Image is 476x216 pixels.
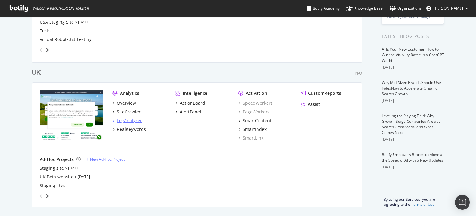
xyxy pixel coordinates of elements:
img: www.golfbreaks.com/en-gb/ [40,90,103,140]
div: Organizations [390,5,421,11]
div: Assist [308,101,320,108]
a: Overview [112,100,136,106]
a: AI Is Your New Customer: How to Win the Visibility Battle in a ChatGPT World [382,47,444,63]
div: New Ad-Hoc Project [90,157,125,162]
div: Botify Academy [307,5,340,11]
div: Intelligence [183,90,207,96]
a: [DATE] [68,165,80,171]
a: SmartIndex [238,126,267,132]
a: Terms of Use [411,202,434,207]
a: SmartContent [238,117,271,124]
div: Activation [246,90,267,96]
div: SiteCrawler [117,109,141,115]
div: Pro [355,71,362,76]
span: Welcome back, [PERSON_NAME] ! [33,6,89,11]
div: Ad-Hoc Projects [40,156,74,163]
div: angle-left [37,191,45,201]
div: LogAnalyzer [117,117,142,124]
a: Leveling the Playing Field: Why Growth-Stage Companies Are at a Search Crossroads, and What Comes... [382,113,441,135]
div: Latest Blog Posts [382,33,444,40]
a: [DATE] [78,19,90,25]
div: angle-right [45,47,50,53]
div: UK [32,68,41,77]
a: Why Mid-Sized Brands Should Use IndexNow to Accelerate Organic Search Growth [382,80,441,96]
div: [DATE] [382,164,444,170]
a: New Ad-Hoc Project [86,157,125,162]
div: Analytics [120,90,139,96]
div: Overview [117,100,136,106]
a: ActionBoard [175,100,205,106]
a: UK Beta website [40,174,73,180]
div: ActionBoard [180,100,205,106]
a: USA Staging Site [40,19,74,25]
div: Knowledge Base [346,5,383,11]
a: SmartLink [238,135,263,141]
a: Staging site [40,165,64,171]
a: SpeedWorkers [238,100,273,106]
a: RealKeywords [112,126,146,132]
div: RealKeywords [117,126,146,132]
div: SmartContent [243,117,271,124]
a: LogAnalyzer [112,117,142,124]
div: angle-right [45,193,50,199]
div: angle-left [37,45,45,55]
div: AlertPanel [180,109,201,115]
a: Tests [40,28,51,34]
a: Virtual Robots.txt Testing [40,36,92,43]
a: [DATE] [78,174,90,179]
a: Assist [301,101,320,108]
button: [PERSON_NAME] [421,3,473,13]
div: [DATE] [382,98,444,103]
a: AlertPanel [175,109,201,115]
div: SmartIndex [243,126,267,132]
div: [DATE] [382,137,444,142]
a: CustomReports [301,90,341,96]
a: UK [32,68,43,77]
div: Open Intercom Messenger [455,195,470,210]
span: Tom Duncombe [434,6,463,11]
div: [DATE] [382,65,444,70]
a: Botify Empowers Brands to Move at the Speed of AI with 6 New Updates [382,152,443,163]
a: SiteCrawler [112,109,141,115]
a: PageWorkers [238,109,270,115]
a: Staging - test [40,182,67,189]
div: By using our Services, you are agreeing to the [374,194,444,207]
div: CustomReports [308,90,341,96]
